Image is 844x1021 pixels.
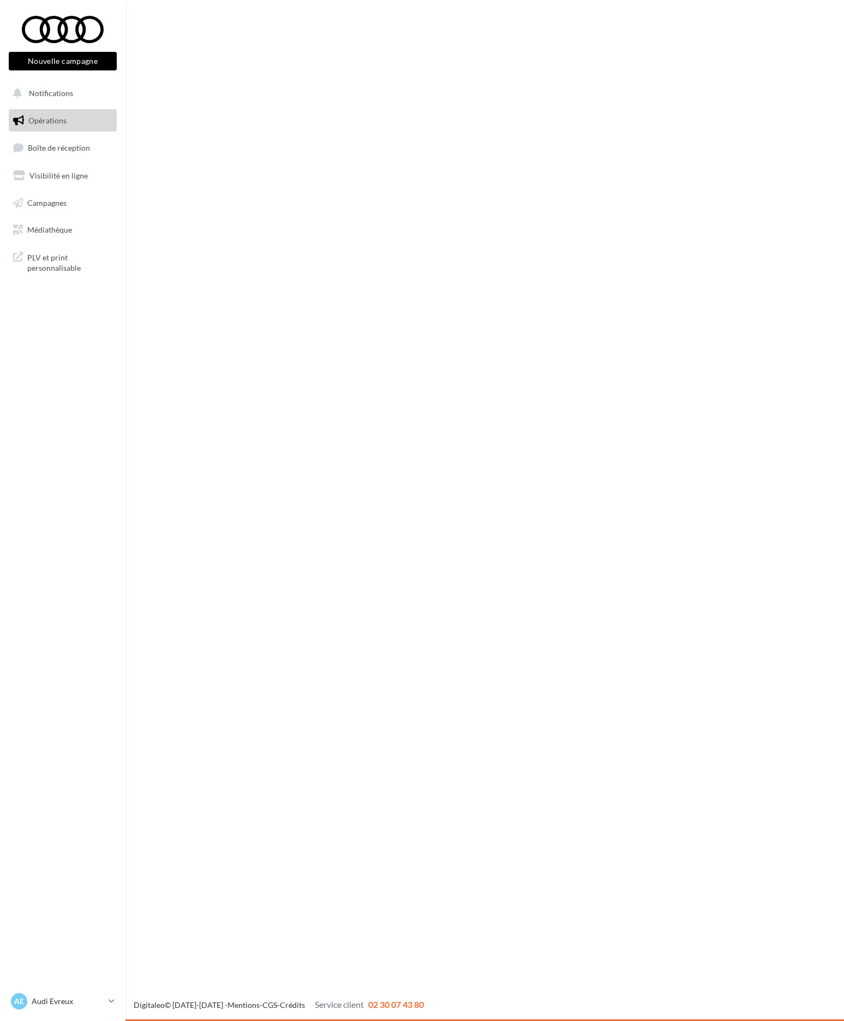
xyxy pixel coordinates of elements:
[7,218,119,241] a: Médiathèque
[7,192,119,215] a: Campagnes
[228,1000,260,1010] a: Mentions
[134,1000,165,1010] a: Digitaleo
[27,250,112,274] span: PLV et print personnalisable
[32,996,104,1007] p: Audi Evreux
[27,225,72,234] span: Médiathèque
[29,88,73,98] span: Notifications
[7,246,119,278] a: PLV et print personnalisable
[14,996,24,1007] span: AE
[27,198,67,207] span: Campagnes
[28,116,67,125] span: Opérations
[368,999,424,1010] span: 02 30 07 43 80
[134,1000,424,1010] span: © [DATE]-[DATE] - - -
[262,1000,277,1010] a: CGS
[7,82,115,105] button: Notifications
[7,136,119,159] a: Boîte de réception
[29,171,88,180] span: Visibilité en ligne
[7,164,119,187] a: Visibilité en ligne
[28,143,90,152] span: Boîte de réception
[7,109,119,132] a: Opérations
[280,1000,305,1010] a: Crédits
[315,999,364,1010] span: Service client
[9,52,117,70] button: Nouvelle campagne
[9,991,117,1012] a: AE Audi Evreux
